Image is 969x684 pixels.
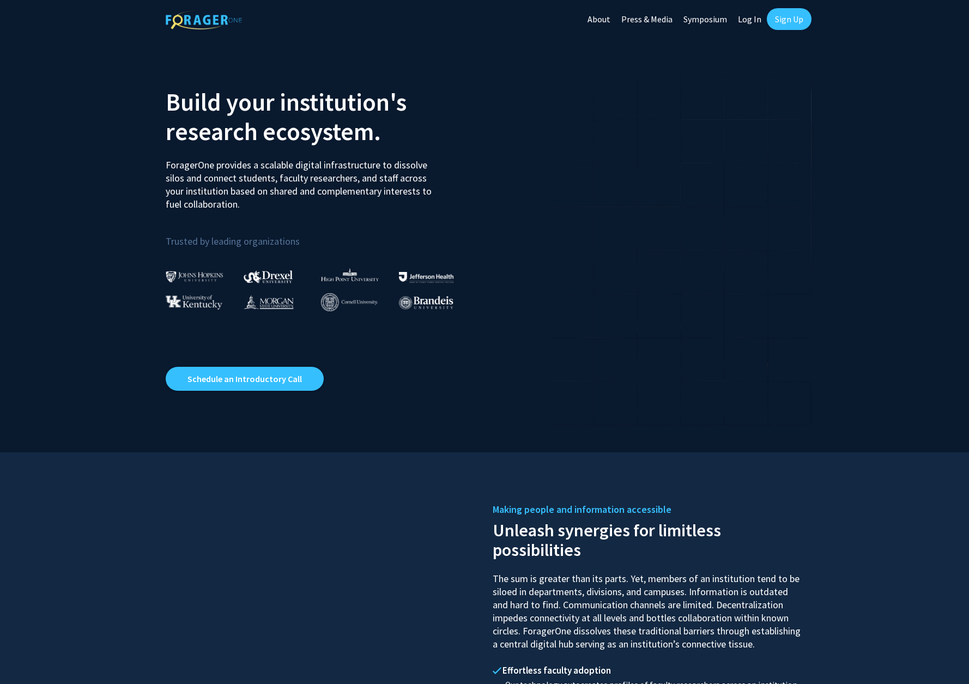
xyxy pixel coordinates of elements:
[166,271,223,282] img: Johns Hopkins University
[8,635,46,676] iframe: Chat
[166,367,324,391] a: Opens in a new tab
[493,501,803,518] h5: Making people and information accessible
[321,268,379,281] img: High Point University
[166,10,242,29] img: ForagerOne Logo
[166,220,476,250] p: Trusted by leading organizations
[767,8,811,30] a: Sign Up
[166,87,476,146] h2: Build your institution's research ecosystem.
[244,270,293,283] img: Drexel University
[493,665,803,676] h4: Effortless faculty adoption
[493,562,803,651] p: The sum is greater than its parts. Yet, members of an institution tend to be siloed in department...
[493,518,803,560] h2: Unleash synergies for limitless possibilities
[399,296,453,310] img: Brandeis University
[399,272,453,282] img: Thomas Jefferson University
[166,150,439,211] p: ForagerOne provides a scalable digital infrastructure to dissolve silos and connect students, fac...
[244,295,294,309] img: Morgan State University
[321,293,378,311] img: Cornell University
[166,295,222,310] img: University of Kentucky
